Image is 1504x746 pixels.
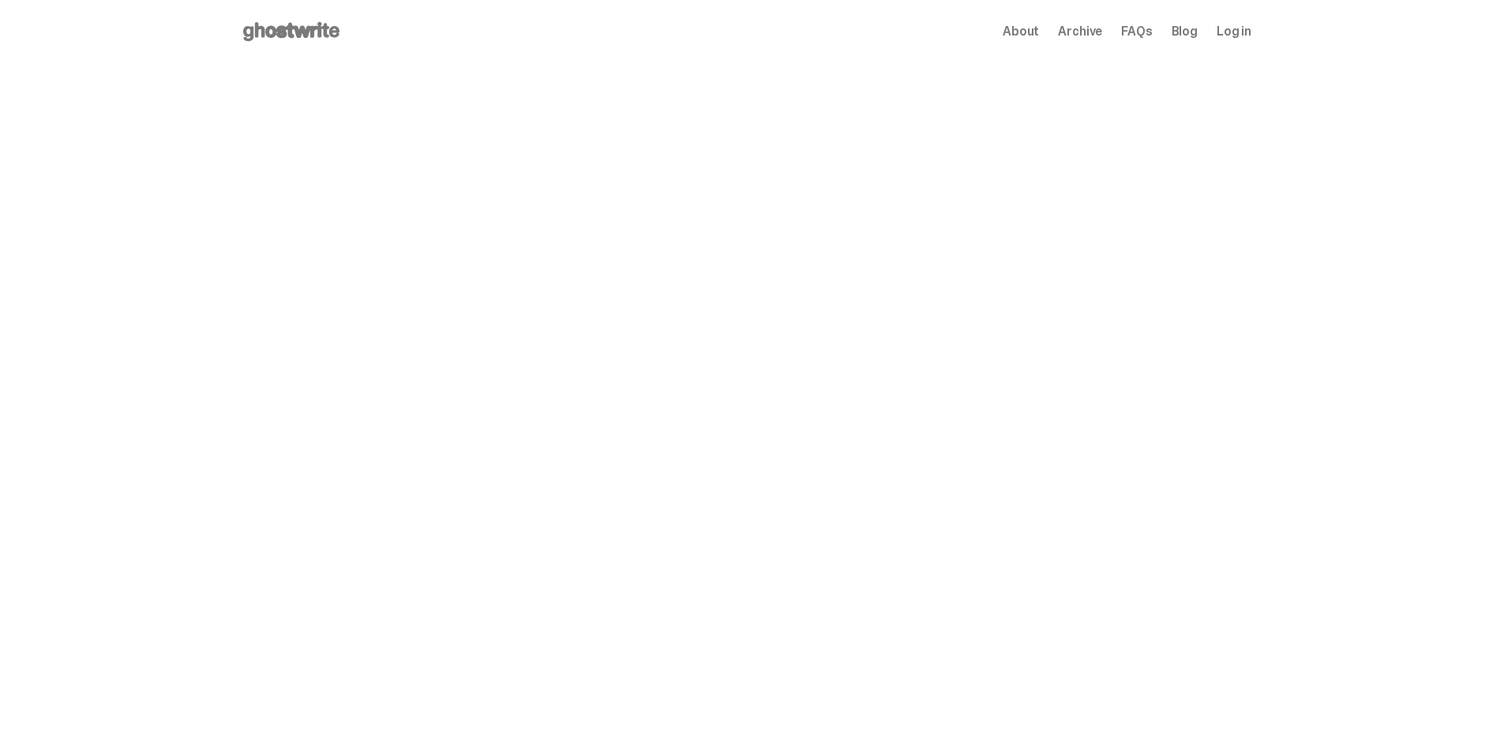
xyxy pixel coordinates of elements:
[1217,25,1251,38] a: Log in
[1058,25,1102,38] a: Archive
[1121,25,1152,38] a: FAQs
[1003,25,1039,38] a: About
[1172,25,1198,38] a: Blog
